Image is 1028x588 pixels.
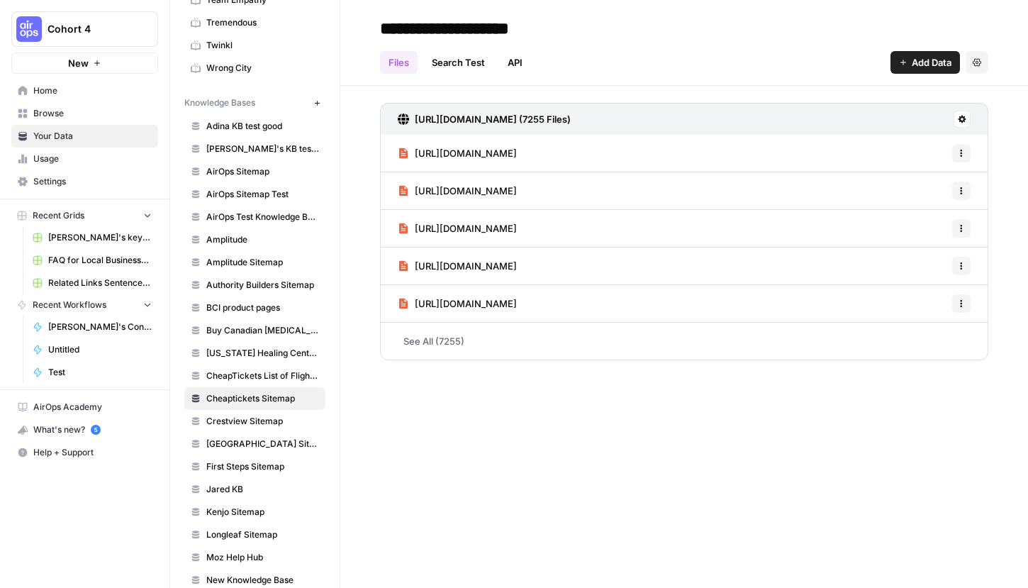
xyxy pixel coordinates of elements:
span: Knowledge Bases [184,96,255,109]
a: [GEOGRAPHIC_DATA] Sitemap [184,433,325,455]
span: CheapTickets List of Flight Pages [206,370,319,382]
span: [URL][DOMAIN_NAME] [415,221,517,235]
span: Kenjo Sitemap [206,506,319,518]
span: First Steps Sitemap [206,460,319,473]
a: Usage [11,148,158,170]
span: [PERSON_NAME]'s Content Refresh: Flight Pages Workflow [48,321,152,333]
a: Longleaf Sitemap [184,523,325,546]
a: Home [11,79,158,102]
span: BCI product pages [206,301,319,314]
a: Search Test [423,51,493,74]
a: [URL][DOMAIN_NAME] [398,135,517,172]
span: Test [48,366,152,379]
button: Help + Support [11,441,158,464]
span: New [68,56,89,70]
span: Crestview Sitemap [206,415,319,428]
span: Moz Help Hub [206,551,319,564]
span: Amplitude Sitemap [206,256,319,269]
span: [URL][DOMAIN_NAME] [415,184,517,198]
span: Wrong City [206,62,319,74]
span: AirOps Test Knowledge Base [206,211,319,223]
a: Your Data [11,125,158,148]
a: AirOps Sitemap Test [184,183,325,206]
a: [URL][DOMAIN_NAME] [398,172,517,209]
a: CheapTickets List of Flight Pages [184,365,325,387]
a: Twinkl [184,34,325,57]
a: Related Links Sentence Creation Flow [26,272,158,294]
span: [URL][DOMAIN_NAME] [415,146,517,160]
span: [URL][DOMAIN_NAME] [415,259,517,273]
a: [PERSON_NAME]'s KB test- fail [184,138,325,160]
a: Settings [11,170,158,193]
a: Browse [11,102,158,125]
a: Crestview Sitemap [184,410,325,433]
span: Buy Canadian [MEDICAL_DATA] Blog [206,324,319,337]
a: Amplitude Sitemap [184,251,325,274]
a: AirOps Academy [11,396,158,418]
span: Home [33,84,152,97]
a: Files [380,51,418,74]
span: Related Links Sentence Creation Flow [48,277,152,289]
span: [US_STATE] Healing Centers [206,347,319,360]
span: Recent Workflows [33,299,106,311]
span: Amplitude [206,233,319,246]
span: Usage [33,152,152,165]
span: Your Data [33,130,152,143]
a: [URL][DOMAIN_NAME] [398,248,517,284]
a: [URL][DOMAIN_NAME] [398,210,517,247]
a: BCI product pages [184,296,325,319]
a: API [499,51,531,74]
span: Cohort 4 [48,22,133,36]
img: Cohort 4 Logo [16,16,42,42]
span: Browse [33,107,152,120]
span: Settings [33,175,152,188]
span: Help + Support [33,446,152,459]
a: [PERSON_NAME]'s Content Refresh: Flight Pages Workflow [26,316,158,338]
a: [URL][DOMAIN_NAME] [398,285,517,322]
span: AirOps Sitemap [206,165,319,178]
span: Tremendous [206,16,319,29]
a: First Steps Sitemap [184,455,325,478]
div: What's new? [12,419,157,440]
a: Moz Help Hub [184,546,325,569]
a: Jared KB [184,478,325,501]
span: Jared KB [206,483,319,496]
a: Test [26,361,158,384]
span: [PERSON_NAME]'s keyword > Content Brief > Article Workflow [48,231,152,244]
a: See All (7255) [380,323,988,360]
a: FAQ for Local Businesses Grid [26,249,158,272]
a: Buy Canadian [MEDICAL_DATA] Blog [184,319,325,342]
span: Authority Builders Sitemap [206,279,319,292]
span: [GEOGRAPHIC_DATA] Sitemap [206,438,319,450]
a: Cheaptickets Sitemap [184,387,325,410]
text: 5 [94,426,97,433]
a: [URL][DOMAIN_NAME] (7255 Files) [398,104,571,135]
span: Adina KB test good [206,120,319,133]
a: Authority Builders Sitemap [184,274,325,296]
span: FAQ for Local Businesses Grid [48,254,152,267]
span: [PERSON_NAME]'s KB test- fail [206,143,319,155]
span: [URL][DOMAIN_NAME] [415,296,517,311]
a: Wrong City [184,57,325,79]
button: New [11,52,158,74]
a: Tremendous [184,11,325,34]
a: Amplitude [184,228,325,251]
span: Longleaf Sitemap [206,528,319,541]
button: Recent Grids [11,205,158,226]
a: [US_STATE] Healing Centers [184,342,325,365]
span: Recent Grids [33,209,84,222]
a: [PERSON_NAME]'s keyword > Content Brief > Article Workflow [26,226,158,249]
a: Untitled [26,338,158,361]
a: AirOps Test Knowledge Base [184,206,325,228]
span: Cheaptickets Sitemap [206,392,319,405]
button: Workspace: Cohort 4 [11,11,158,47]
h3: [URL][DOMAIN_NAME] (7255 Files) [415,112,571,126]
button: Add Data [890,51,960,74]
span: AirOps Sitemap Test [206,188,319,201]
span: Untitled [48,343,152,356]
button: Recent Workflows [11,294,158,316]
a: Kenjo Sitemap [184,501,325,523]
a: 5 [91,425,101,435]
span: AirOps Academy [33,401,152,414]
span: New Knowledge Base [206,574,319,587]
